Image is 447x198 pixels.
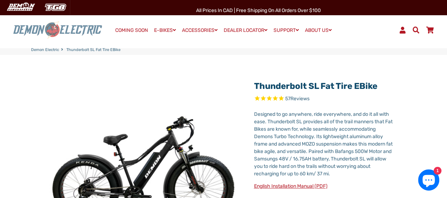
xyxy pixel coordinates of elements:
[416,169,441,192] inbox-online-store-chat: Shopify online store chat
[221,25,270,35] a: DEALER LOCATOR
[254,95,395,103] span: Rated 4.9 out of 5 stars 57 reviews
[4,1,37,13] img: Demon Electric
[254,81,377,91] a: Thunderbolt SL Fat Tire eBike
[196,7,321,13] span: All Prices in CAD | Free shipping on all orders over $100
[31,47,59,53] a: Demon Electric
[180,25,220,35] a: ACCESSORIES
[302,25,334,35] a: ABOUT US
[254,183,327,189] a: English Installation Manual (PDF)
[254,111,392,177] span: Designed to go anywhere, ride everywhere, and do it all with ease. Thunderbolt SL provides all of...
[11,21,105,39] img: Demon Electric logo
[41,1,70,13] img: TGB Canada
[113,26,151,35] a: COMING SOON
[152,25,178,35] a: E-BIKES
[290,96,309,102] span: Reviews
[285,96,309,102] span: 57 reviews
[66,47,120,53] span: Thunderbolt SL Fat Tire eBike
[271,25,301,35] a: SUPPORT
